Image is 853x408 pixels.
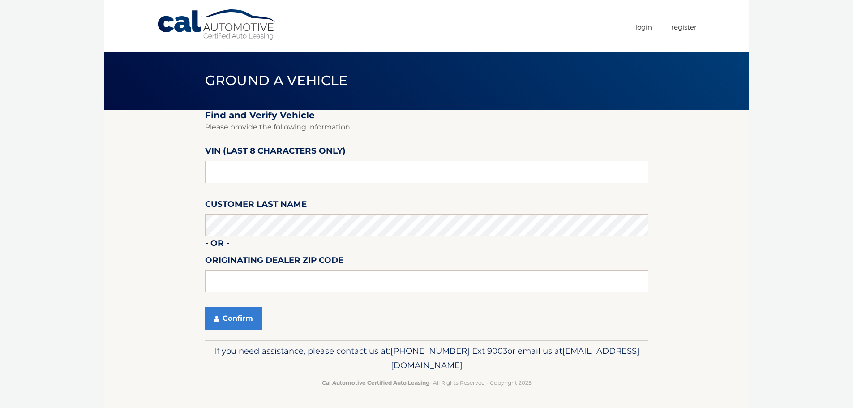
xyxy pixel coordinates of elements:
[205,121,648,133] p: Please provide the following information.
[205,307,262,330] button: Confirm
[205,198,307,214] label: Customer Last Name
[390,346,507,356] span: [PHONE_NUMBER] Ext 9003
[211,378,643,387] p: - All Rights Reserved - Copyright 2025
[205,110,648,121] h2: Find and Verify Vehicle
[205,144,346,161] label: VIN (last 8 characters only)
[322,379,429,386] strong: Cal Automotive Certified Auto Leasing
[157,9,278,41] a: Cal Automotive
[635,20,652,34] a: Login
[671,20,697,34] a: Register
[205,236,229,253] label: - or -
[205,253,343,270] label: Originating Dealer Zip Code
[211,344,643,373] p: If you need assistance, please contact us at: or email us at
[205,72,348,89] span: Ground a Vehicle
